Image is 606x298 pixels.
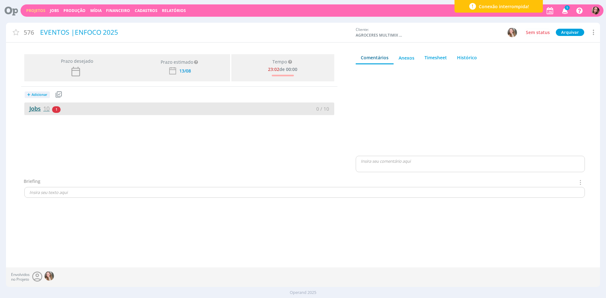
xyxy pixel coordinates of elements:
img: G [508,28,517,37]
span: Sem status [526,29,550,35]
div: 13/08 [179,69,191,73]
span: 1 [52,106,61,113]
a: Financeiro [106,8,130,13]
div: Anexos [399,55,414,61]
a: Produção [63,8,86,13]
a: Relatórios [162,8,186,13]
span: Conexão interrompida! [479,3,529,10]
button: Projetos [24,8,47,13]
button: Produção [62,8,87,13]
a: Jobs1010 / 10 [24,102,334,115]
button: Cadastros [133,8,159,13]
a: Mídia [90,8,102,13]
span: 23:02 [268,66,279,72]
button: Financeiro [104,8,132,13]
span: Adicionar [32,93,47,97]
a: Histórico [452,52,482,63]
div: de 00:00 [268,66,297,72]
button: Arquivar [556,29,584,36]
span: Prazo desejado [58,58,93,64]
span: 576 [24,28,34,37]
button: 1 [558,5,571,16]
span: + [27,91,30,98]
button: +Adicionar [25,91,50,98]
span: 10 [43,105,50,112]
div: Briefing [24,178,40,187]
span: Envolvidos no Projeto [11,272,30,282]
a: Jobs [50,8,59,13]
span: Tempo [272,59,287,65]
button: G [507,27,517,38]
span: AGROCERES MULTIMIX NUTRIÇÃO ANIMAL LTDA. [356,32,403,38]
span: Cadastros [135,8,157,13]
button: Relatórios [160,8,188,13]
div: Prazo estimado [161,59,193,65]
a: Jobs [24,105,50,112]
div: EVENTOS |ENFOCO 2025 [38,25,353,40]
img: G [45,271,54,281]
span: 0 / 10 [316,106,329,112]
div: Cliente: [356,27,498,38]
a: Timesheet [419,52,452,63]
a: Comentários [356,52,394,64]
img: T [591,7,599,15]
button: Mídia [88,8,104,13]
button: T [591,5,600,16]
button: Sem status [524,29,551,36]
span: 1 [565,5,570,10]
button: Jobs [48,8,61,13]
button: +Adicionar [24,89,54,100]
a: Projetos [26,8,45,13]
